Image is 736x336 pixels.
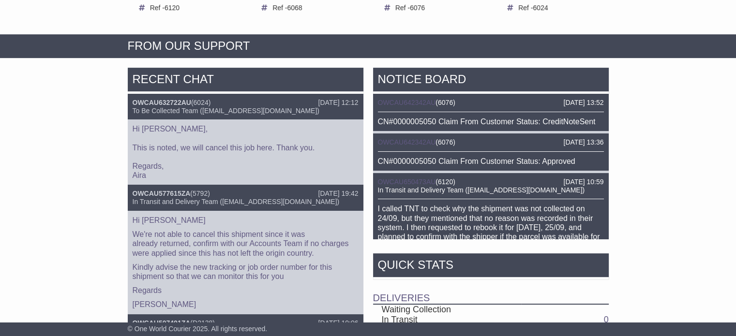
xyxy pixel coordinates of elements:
span: 5792 [193,190,208,197]
span: 6068 [287,4,302,12]
p: Hi [PERSON_NAME], This is noted, we will cancel this job here. Thank you. Regards, Aira [133,124,359,180]
span: 6076 [410,4,425,12]
span: 6076 [438,99,453,106]
div: Quick Stats [373,253,609,279]
a: OWCAU577615ZA [133,190,191,197]
a: OWCAU642342AU [378,138,436,146]
p: I called TNT to check why the shipment was not collected on 24/09, but they mentioned that no rea... [378,204,604,260]
div: NOTICE BOARD [373,68,609,94]
div: ( ) [133,99,359,107]
span: D2138 [193,319,212,327]
td: Ref - [150,4,229,12]
span: 6024 [533,4,548,12]
td: Deliveries [373,279,609,304]
div: ( ) [378,178,604,186]
td: In Transit [373,315,522,325]
td: Ref - [395,4,475,12]
td: Ref - [518,4,597,12]
span: In Transit and Delivery Team ([EMAIL_ADDRESS][DOMAIN_NAME]) [133,198,340,205]
div: CN#0000005050 Claim From Customer Status: Approved [378,157,604,166]
a: OWCAU507401ZA [133,319,191,327]
div: FROM OUR SUPPORT [128,39,609,53]
div: RECENT CHAT [128,68,363,94]
a: OWCAU650473AU [378,178,436,186]
div: ( ) [378,138,604,146]
p: Regards [133,286,359,295]
td: Ref - [272,4,352,12]
p: Hi [PERSON_NAME] [133,216,359,225]
span: 6024 [194,99,209,106]
div: [DATE] 10:59 [563,178,603,186]
span: © One World Courier 2025. All rights reserved. [128,325,268,333]
span: 6120 [165,4,180,12]
div: ( ) [133,319,359,327]
div: [DATE] 13:36 [563,138,603,146]
span: 6120 [438,178,453,186]
div: ( ) [133,190,359,198]
div: [DATE] 12:12 [318,99,358,107]
div: CN#0000005050 Claim From Customer Status: CreditNoteSent [378,117,604,126]
div: [DATE] 19:42 [318,190,358,198]
a: 0 [603,315,608,324]
div: ( ) [378,99,604,107]
p: [PERSON_NAME] [133,300,359,309]
td: Waiting Collection [373,304,522,315]
span: To Be Collected Team ([EMAIL_ADDRESS][DOMAIN_NAME]) [133,107,319,115]
a: OWCAU632722AU [133,99,191,106]
p: We're not able to cancel this shipment since it was already returned, confirm with our Accounts T... [133,230,359,258]
div: [DATE] 13:52 [563,99,603,107]
p: Kindly advise the new tracking or job order number for this shipment so that we can monitor this ... [133,263,359,281]
span: In Transit and Delivery Team ([EMAIL_ADDRESS][DOMAIN_NAME]) [378,186,585,194]
a: OWCAU642342AU [378,99,436,106]
div: [DATE] 10:06 [318,319,358,327]
span: 6076 [438,138,453,146]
